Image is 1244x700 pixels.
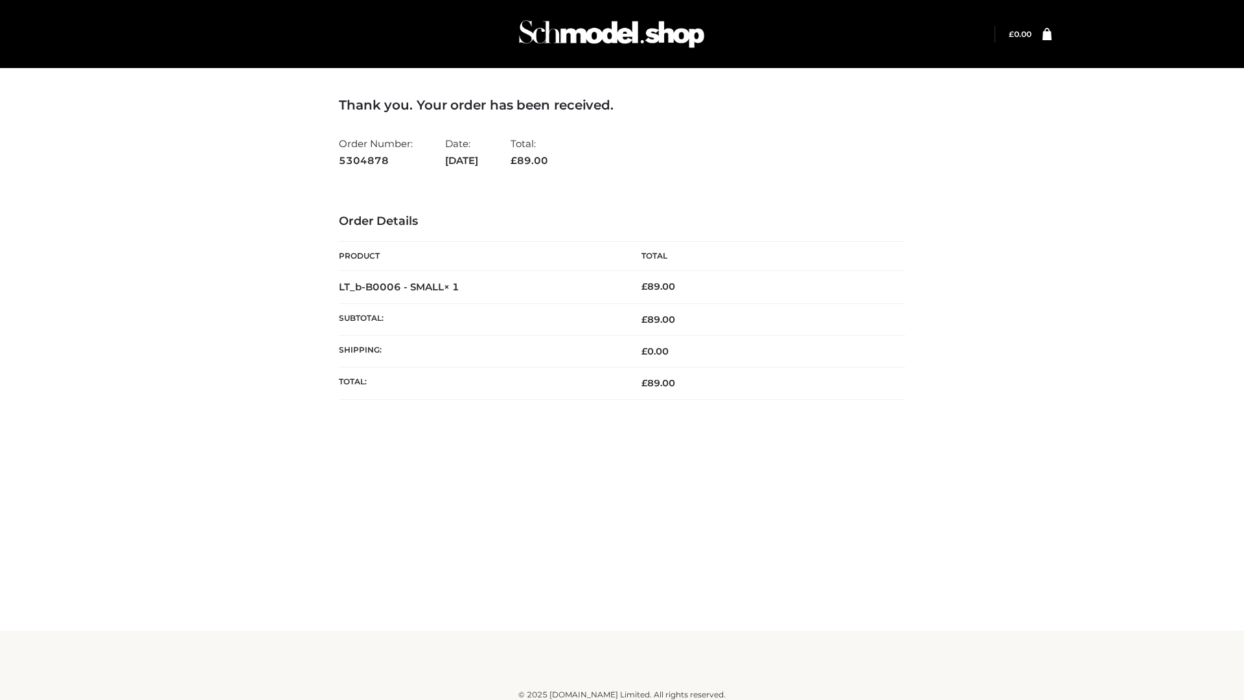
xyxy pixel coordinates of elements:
a: £0.00 [1009,29,1031,39]
strong: LT_b-B0006 - SMALL [339,281,459,293]
li: Order Number: [339,132,413,172]
span: 89.00 [641,377,675,389]
strong: [DATE] [445,152,478,169]
th: Total [622,242,905,271]
h3: Order Details [339,215,905,229]
bdi: 0.00 [1009,29,1031,39]
span: 89.00 [511,154,548,167]
strong: × 1 [444,281,459,293]
bdi: 0.00 [641,345,669,357]
span: £ [641,345,647,357]
span: £ [641,281,647,292]
th: Total: [339,367,622,399]
th: Product [339,242,622,271]
span: £ [641,377,647,389]
th: Subtotal: [339,303,622,335]
span: £ [511,154,517,167]
th: Shipping: [339,336,622,367]
span: £ [1009,29,1014,39]
li: Total: [511,132,548,172]
span: £ [641,314,647,325]
span: 89.00 [641,314,675,325]
bdi: 89.00 [641,281,675,292]
li: Date: [445,132,478,172]
h3: Thank you. Your order has been received. [339,97,905,113]
strong: 5304878 [339,152,413,169]
img: Schmodel Admin 964 [514,8,709,60]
